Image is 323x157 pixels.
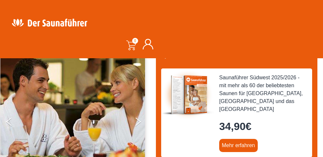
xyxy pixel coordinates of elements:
a: Mehr erfahren [219,139,258,152]
span: € [246,120,251,132]
img: der-saunafuehrer-2025-suedwest.jpg [161,68,214,121]
button: Previous [6,115,23,131]
button: Next [134,115,151,131]
span: Saunaführer Südwest 2025/2026 - mit mehr als 60 der beliebtesten Saunen für [GEOGRAPHIC_DATA], [G... [219,74,307,113]
bdi: 34,90 [219,120,251,132]
span: 0 [132,38,138,44]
